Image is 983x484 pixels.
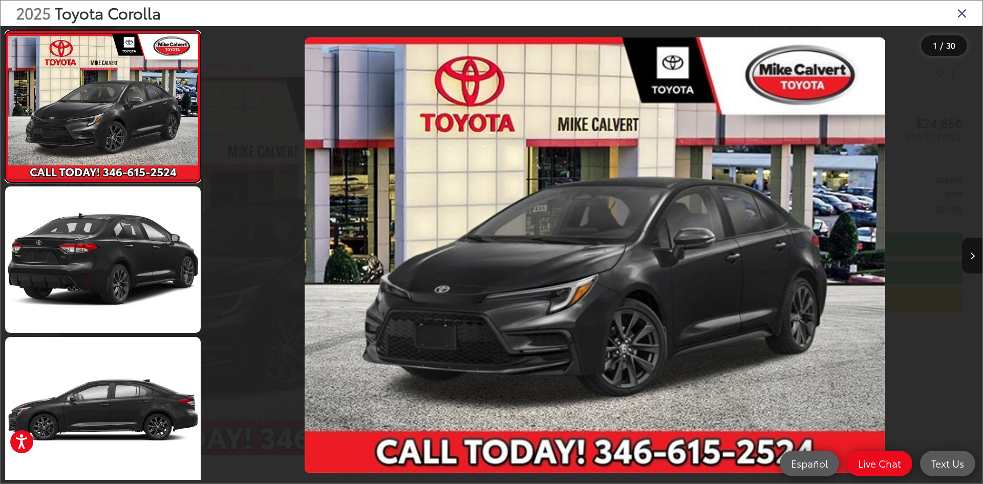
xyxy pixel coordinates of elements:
img: 2025 Toyota Corolla SE [305,37,885,473]
a: Español [780,451,839,476]
span: Toyota Corolla [55,2,161,24]
img: 2025 Toyota Corolla SE [3,185,202,334]
span: 30 [946,39,955,51]
button: Next image [962,238,982,273]
span: Español [786,457,833,470]
i: Close gallery [957,6,967,19]
span: Live Chat [853,457,906,470]
span: 2025 [16,2,51,24]
a: Live Chat [847,451,912,476]
a: Text Us [920,451,975,476]
span: Text Us [926,457,969,470]
span: 1 [933,39,937,51]
span: / [939,42,944,49]
div: 2025 Toyota Corolla SE 0 [207,37,982,473]
img: 2025 Toyota Corolla SE [6,34,200,179]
